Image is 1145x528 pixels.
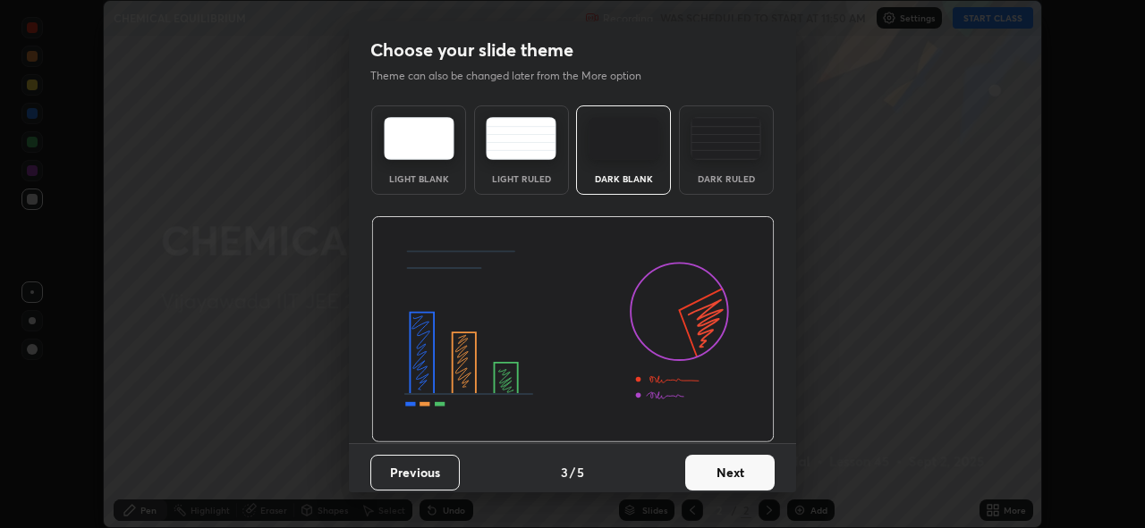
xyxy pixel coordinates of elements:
h4: / [570,463,575,482]
h4: 5 [577,463,584,482]
h4: 3 [561,463,568,482]
img: darkThemeBanner.d06ce4a2.svg [371,216,775,443]
img: lightRuledTheme.5fabf969.svg [486,117,556,160]
div: Light Blank [383,174,454,183]
img: darkRuledTheme.de295e13.svg [691,117,761,160]
img: darkTheme.f0cc69e5.svg [589,117,659,160]
button: Previous [370,455,460,490]
img: lightTheme.e5ed3b09.svg [384,117,454,160]
div: Dark Blank [588,174,659,183]
div: Light Ruled [486,174,557,183]
div: Dark Ruled [691,174,762,183]
button: Next [685,455,775,490]
p: Theme can also be changed later from the More option [370,68,660,84]
h2: Choose your slide theme [370,38,573,62]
